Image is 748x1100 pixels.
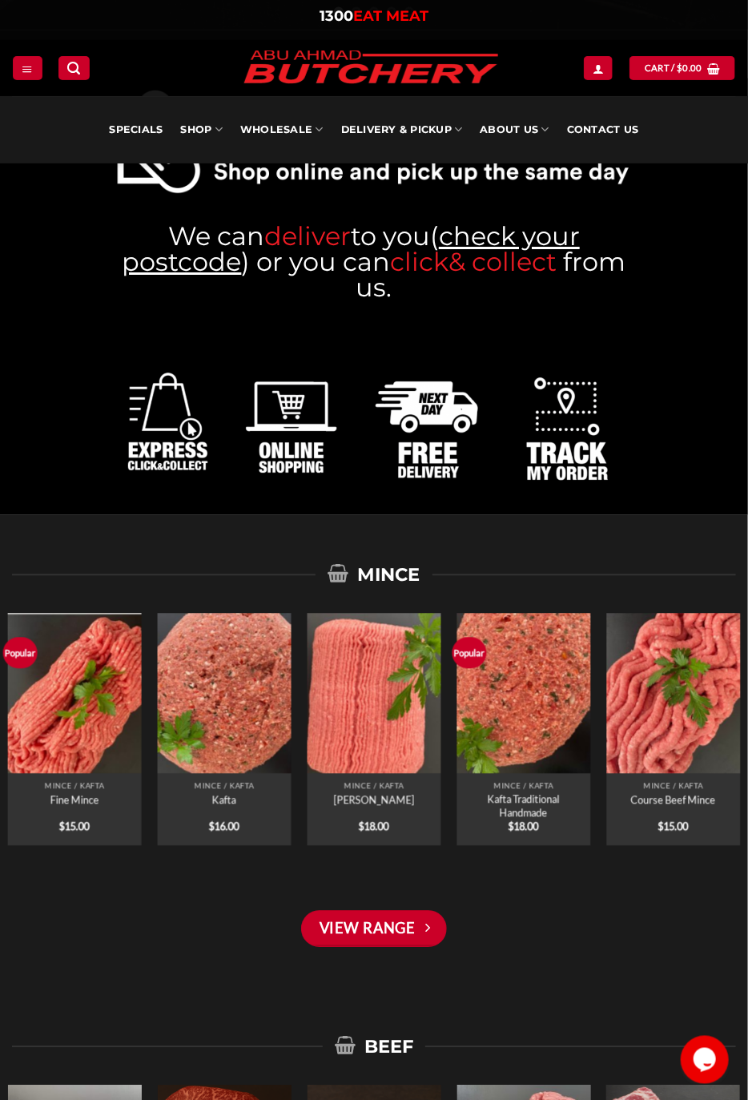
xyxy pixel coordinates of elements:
[59,820,90,833] bdi: 15.00
[658,820,688,833] bdi: 15.00
[301,911,447,948] a: View Range
[456,614,590,774] a: Kafta Traditional Handmade
[614,782,732,791] p: Mince / Kafta
[50,793,99,806] a: Fine Mince
[658,820,663,833] span: $
[166,782,284,791] p: Mince / Kafta
[464,782,582,791] p: Mince / Kafta
[567,96,639,163] a: Contact Us
[335,1035,413,1059] span: BEEF
[158,614,292,774] a: Kafta
[116,224,632,300] h3: We can ( ) or you can from us.
[240,96,324,163] a: Wholesale
[448,246,532,277] a: & colle
[181,96,223,163] a: SHOP
[328,563,420,587] span: MINCE
[677,61,682,75] span: $
[677,62,702,73] bdi: 0.00
[480,96,549,163] a: About Us
[359,820,389,833] bdi: 18.00
[606,614,740,774] img: Abu Ahmad Butchery Punchbowl
[307,614,440,774] a: Kibbeh Mince
[390,246,448,277] a: click
[109,96,163,163] a: Specials
[116,330,632,506] a: Abu-Ahmad-Butchery-Sydney-Online-Halal-Butcher-abu ahmad butchery click and collect
[231,40,511,96] img: Abu Ahmad Butchery
[630,793,715,806] a: Course Beef Mince
[315,782,432,791] p: Mince / Kafta
[341,96,463,163] a: Delivery & Pickup
[264,220,351,252] span: deliver
[16,782,134,791] p: Mince / Kafta
[212,793,236,806] a: Kafta
[353,7,428,25] span: EAT MEAT
[464,793,582,820] a: Kafta Traditional Handmade
[307,614,440,774] img: Abu Ahmad Butchery Punchbowl
[320,7,428,25] a: 1300EAT MEAT
[359,820,364,833] span: $
[532,246,557,277] a: ct
[13,56,42,79] a: Menu
[456,614,590,774] img: Abu Ahmad Butchery Punchbowl
[158,614,292,774] img: Abu Ahmad Butchery Punchbowl
[629,56,735,79] a: View cart
[209,820,239,833] bdi: 16.00
[116,330,632,506] img: Abu Ahmad Butchery Punchbowl
[122,220,580,277] a: check your postcode
[59,820,65,833] span: $
[209,820,215,833] span: $
[333,793,414,806] a: [PERSON_NAME]
[58,56,89,79] a: Search
[320,7,353,25] span: 1300
[264,220,430,252] a: deliverto you
[584,56,613,79] a: Login
[645,61,702,75] span: Cart /
[8,614,142,774] a: Fine Mince
[509,820,539,833] bdi: 18.00
[681,1036,732,1084] iframe: chat widget
[509,820,514,833] span: $
[606,614,740,774] a: Course Beef Mince
[8,614,142,774] img: Abu Ahmad Butchery Punchbowl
